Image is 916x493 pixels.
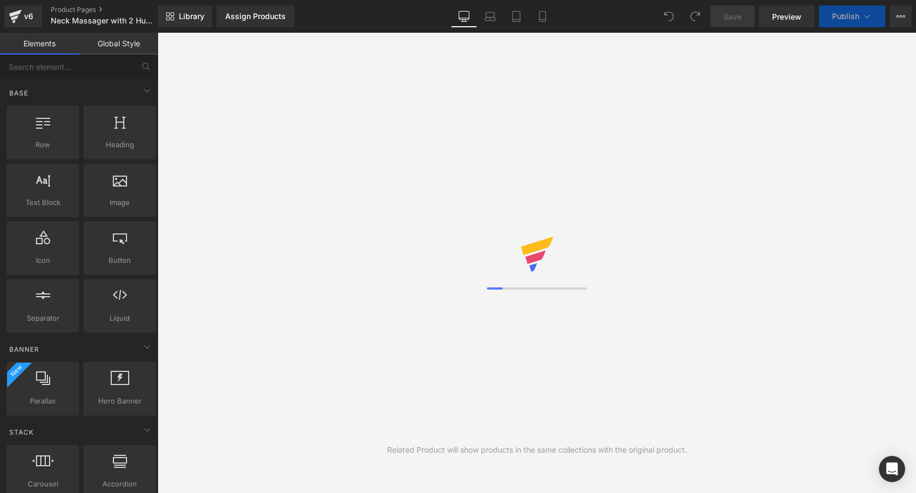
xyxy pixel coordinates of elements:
a: New Library [158,5,212,27]
a: Mobile [529,5,556,27]
span: Icon [10,255,76,266]
span: Carousel [10,478,76,490]
button: Publish [819,5,885,27]
a: Tablet [503,5,529,27]
span: Button [87,255,153,266]
span: Banner [8,344,40,354]
a: Global Style [79,33,158,55]
div: Assign Products [225,12,286,21]
a: v6 [4,5,42,27]
div: Open Intercom Messenger [879,456,905,482]
span: Hero Banner [87,395,153,407]
a: Preview [759,5,815,27]
span: Stack [8,427,35,437]
span: Base [8,88,29,98]
span: Parallax [10,395,76,407]
span: Heading [87,139,153,151]
div: v6 [22,9,35,23]
a: Desktop [451,5,477,27]
a: Laptop [477,5,503,27]
button: Undo [658,5,680,27]
span: Save [724,11,742,22]
span: Publish [832,12,859,21]
span: Image [87,197,153,208]
span: Liquid [87,312,153,324]
span: Library [179,11,204,21]
button: More [890,5,912,27]
a: Product Pages [51,5,176,14]
button: Redo [684,5,706,27]
div: Related Product will show products in the same collections with the original product. [387,444,687,456]
span: Preview [772,11,801,22]
span: Row [10,139,76,151]
span: Accordion [87,478,153,490]
span: Text Block [10,197,76,208]
span: Neck Massager with 2 Human-Like Hands - [MEDICAL_DATA] for Instant Shoulder &amp;amp;amp; [MEDICA... [51,16,155,25]
span: Separator [10,312,76,324]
